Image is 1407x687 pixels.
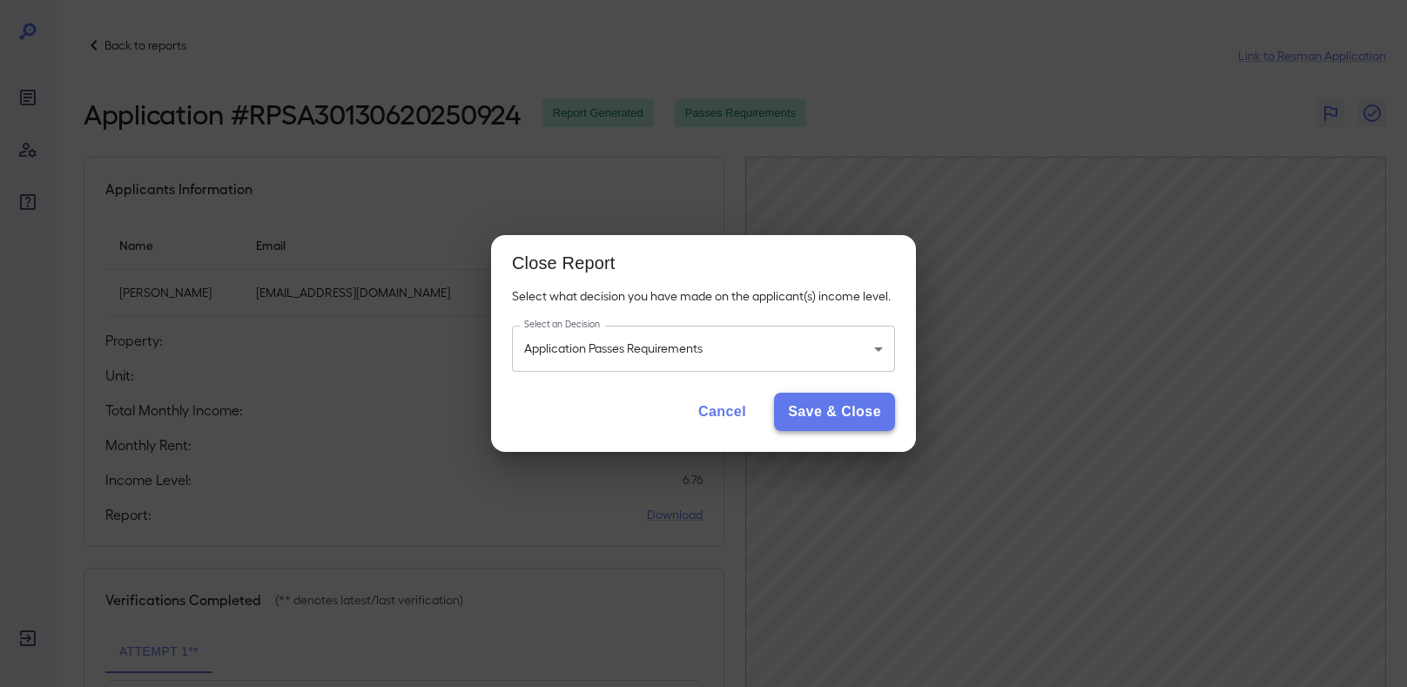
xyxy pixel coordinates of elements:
[684,393,760,431] button: Cancel
[512,287,895,305] p: Select what decision you have made on the applicant(s) income level.
[491,235,916,287] h2: Close Report
[512,326,895,372] div: Application Passes Requirements
[524,318,600,331] label: Select an Decision
[774,393,895,431] button: Save & Close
